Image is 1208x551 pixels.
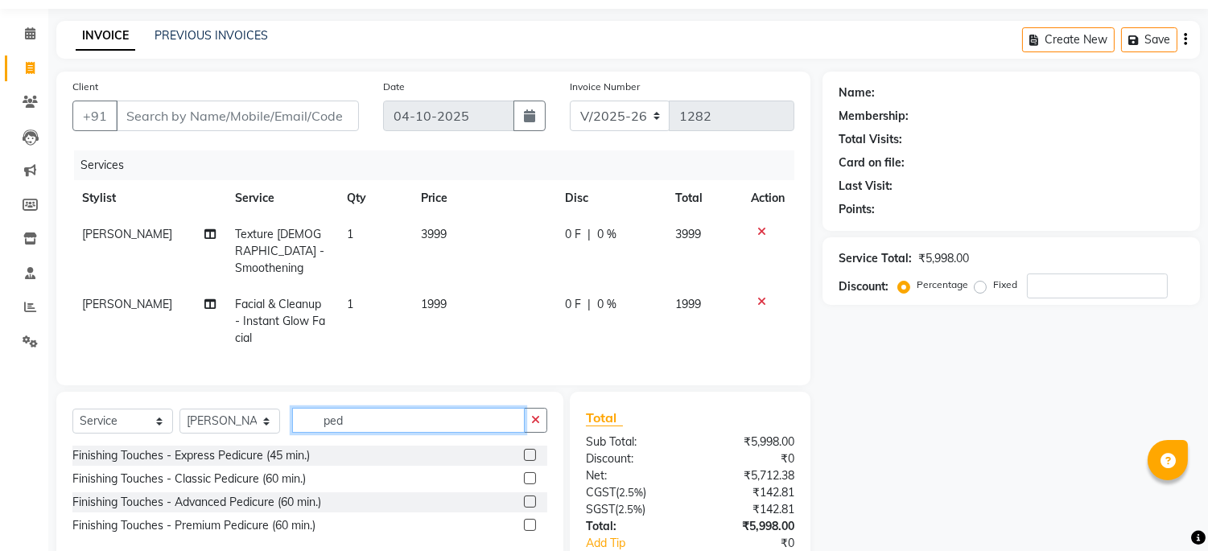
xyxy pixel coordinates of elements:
[555,180,666,216] th: Disc
[82,297,172,311] span: [PERSON_NAME]
[347,227,353,241] span: 1
[676,297,702,311] span: 1999
[347,297,353,311] span: 1
[917,278,968,292] label: Percentage
[839,201,875,218] div: Points:
[588,296,591,313] span: |
[226,180,338,216] th: Service
[597,226,616,243] span: 0 %
[839,154,905,171] div: Card on file:
[666,180,742,216] th: Total
[691,484,807,501] div: ₹142.81
[619,486,643,499] span: 2.5%
[676,227,702,241] span: 3999
[411,180,555,216] th: Price
[72,80,98,94] label: Client
[839,178,893,195] div: Last Visit:
[236,297,326,345] span: Facial & Cleanup - Instant Glow Facial
[588,226,591,243] span: |
[1022,27,1115,52] button: Create New
[574,518,691,535] div: Total:
[574,484,691,501] div: ( )
[839,108,909,125] div: Membership:
[586,409,623,426] span: Total
[586,485,616,500] span: CGST
[1121,27,1177,52] button: Save
[839,131,902,148] div: Total Visits:
[993,278,1017,292] label: Fixed
[72,101,118,131] button: +91
[72,180,226,216] th: Stylist
[839,278,888,295] div: Discount:
[116,101,359,131] input: Search by Name/Mobile/Email/Code
[337,180,411,216] th: Qty
[574,467,691,484] div: Net:
[421,297,447,311] span: 1999
[292,408,525,433] input: Search or Scan
[82,227,172,241] span: [PERSON_NAME]
[565,296,581,313] span: 0 F
[691,434,807,450] div: ₹5,998.00
[618,503,642,516] span: 2.5%
[586,502,615,516] span: SGST
[839,250,912,267] div: Service Total:
[691,467,807,484] div: ₹5,712.38
[691,501,807,518] div: ₹142.81
[691,518,807,535] div: ₹5,998.00
[74,150,806,180] div: Services
[570,80,640,94] label: Invoice Number
[741,180,794,216] th: Action
[574,434,691,450] div: Sub Total:
[236,227,325,275] span: Texture [DEMOGRAPHIC_DATA] - Smoothening
[72,471,306,487] div: Finishing Touches - Classic Pedicure (60 min.)
[574,501,691,518] div: ( )
[76,22,135,51] a: INVOICE
[155,28,268,43] a: PREVIOUS INVOICES
[72,517,315,534] div: Finishing Touches - Premium Pedicure (60 min.)
[383,80,405,94] label: Date
[839,84,875,101] div: Name:
[597,296,616,313] span: 0 %
[691,450,807,467] div: ₹0
[421,227,447,241] span: 3999
[918,250,969,267] div: ₹5,998.00
[72,494,321,511] div: Finishing Touches - Advanced Pedicure (60 min.)
[574,450,691,467] div: Discount:
[72,447,310,464] div: Finishing Touches - Express Pedicure (45 min.)
[565,226,581,243] span: 0 F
